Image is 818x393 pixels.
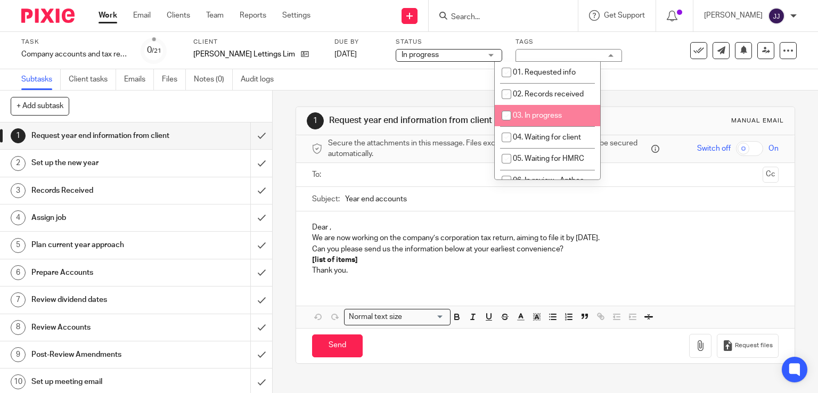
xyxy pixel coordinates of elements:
[21,9,75,23] img: Pixie
[513,155,584,162] span: 05. Waiting for HMRC
[735,341,773,350] span: Request files
[11,156,26,171] div: 2
[307,112,324,129] div: 1
[31,237,170,253] h1: Plan current year approach
[206,10,224,21] a: Team
[513,69,576,76] span: 01. Requested info
[11,210,26,225] div: 4
[282,10,310,21] a: Settings
[312,222,779,233] p: Dear ,
[328,138,649,160] span: Secure the attachments in this message. Files exceeding the size limit (10MB) will be secured aut...
[731,117,784,125] div: Manual email
[167,10,190,21] a: Clients
[717,334,779,358] button: Request files
[11,374,26,389] div: 10
[329,115,568,126] h1: Request year end information from client
[240,10,266,21] a: Reports
[241,69,282,90] a: Audit logs
[11,183,26,198] div: 3
[31,347,170,363] h1: Post-Review Amendments
[704,10,763,21] p: [PERSON_NAME]
[513,177,584,184] span: 06. In review - Anthea
[406,312,444,323] input: Search for option
[11,97,69,115] button: + Add subtask
[147,44,161,56] div: 0
[11,238,26,253] div: 5
[11,265,26,280] div: 6
[31,210,170,226] h1: Assign job
[11,292,26,307] div: 7
[21,49,128,60] div: Company accounts and tax return
[11,128,26,143] div: 1
[152,48,161,54] small: /21
[21,38,128,46] label: Task
[312,334,363,357] input: Send
[513,134,581,141] span: 04. Waiting for client
[312,265,779,276] p: Thank you.
[21,69,61,90] a: Subtasks
[31,265,170,281] h1: Prepare Accounts
[604,12,645,19] span: Get Support
[312,244,779,255] p: Can you please send us the information below at your earliest convenience?
[396,38,502,46] label: Status
[513,112,562,119] span: 03. In progress
[31,320,170,335] h1: Review Accounts
[312,194,340,204] label: Subject:
[334,51,357,58] span: [DATE]
[334,38,382,46] label: Due by
[450,13,546,22] input: Search
[763,167,779,183] button: Cc
[124,69,154,90] a: Emails
[11,320,26,335] div: 8
[11,347,26,362] div: 9
[312,233,779,243] p: We are now working on the company’s corporation tax return, aiming to file it by [DATE].
[402,51,439,59] span: In progress
[31,292,170,308] h1: Review dividend dates
[347,312,405,323] span: Normal text size
[133,10,151,21] a: Email
[312,256,358,264] strong: [list of items]
[344,309,451,325] div: Search for option
[31,128,170,144] h1: Request year end information from client
[31,183,170,199] h1: Records Received
[513,91,584,98] span: 02. Records received
[697,143,731,154] span: Switch off
[31,155,170,171] h1: Set up the new year
[193,49,296,60] p: [PERSON_NAME] Lettings Limited
[99,10,117,21] a: Work
[193,38,321,46] label: Client
[516,38,622,46] label: Tags
[768,7,785,24] img: svg%3E
[31,374,170,390] h1: Set up meeting email
[194,69,233,90] a: Notes (0)
[69,69,116,90] a: Client tasks
[312,169,324,180] label: To:
[768,143,779,154] span: On
[162,69,186,90] a: Files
